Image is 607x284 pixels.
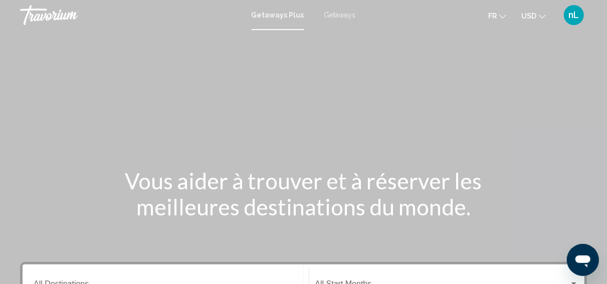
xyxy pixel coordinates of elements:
span: nL [569,10,579,20]
a: Getaways Plus [252,11,304,19]
button: User Menu [561,5,587,26]
iframe: Bouton de lancement de la fenêtre de messagerie [567,244,599,276]
h1: Vous aider à trouver et à réserver les meilleures destinations du monde. [116,168,492,220]
a: Getaways [324,11,356,19]
button: Change currency [521,9,546,23]
span: fr [488,12,497,20]
button: Change language [488,9,506,23]
span: USD [521,12,536,20]
a: Travorium [20,5,242,25]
